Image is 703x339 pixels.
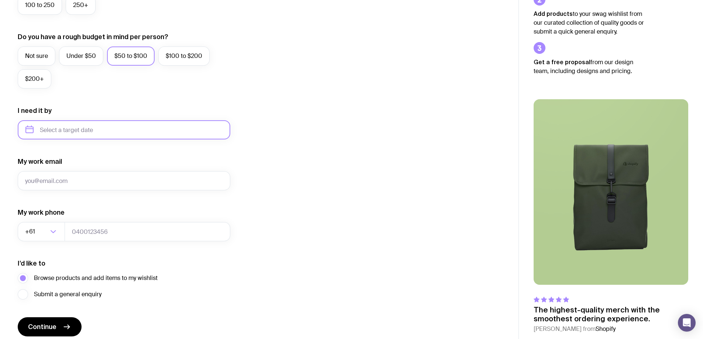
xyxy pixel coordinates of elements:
cite: [PERSON_NAME] from [534,325,688,333]
span: +61 [25,222,37,241]
label: $200+ [18,69,51,89]
p: to your swag wishlist from our curated collection of quality goods or submit a quick general enqu... [534,9,644,36]
label: Under $50 [59,46,103,66]
div: Open Intercom Messenger [678,314,696,332]
label: I need it by [18,106,52,115]
strong: Get a free proposal [534,59,590,65]
label: Not sure [18,46,55,66]
button: Continue [18,317,82,336]
input: you@email.com [18,171,230,190]
label: $50 to $100 [107,46,155,66]
p: The highest-quality merch with the smoothest ordering experience. [534,305,688,323]
strong: Add products [534,10,573,17]
label: $100 to $200 [158,46,210,66]
label: Do you have a rough budget in mind per person? [18,32,168,41]
input: Select a target date [18,120,230,139]
span: Shopify [596,325,616,333]
label: I’d like to [18,259,45,268]
span: Continue [28,322,56,331]
span: Submit a general enquiry [34,290,101,299]
input: Search for option [37,222,48,241]
label: My work email [18,157,62,166]
input: 0400123456 [65,222,230,241]
label: My work phone [18,208,65,217]
span: Browse products and add items to my wishlist [34,274,158,283]
div: Search for option [18,222,65,241]
p: from our design team, including designs and pricing. [534,58,644,76]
